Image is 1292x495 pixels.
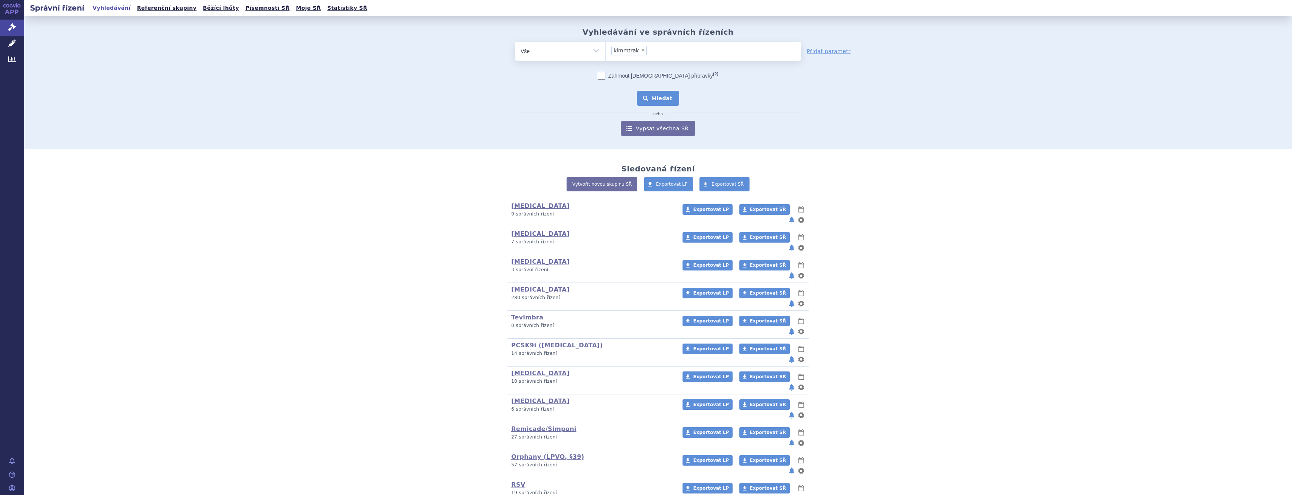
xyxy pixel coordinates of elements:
[511,286,570,293] a: [MEDICAL_DATA]
[797,466,805,475] button: nastavení
[788,438,795,448] button: notifikace
[511,397,570,405] a: [MEDICAL_DATA]
[739,483,790,493] a: Exportovat SŘ
[644,177,693,191] a: Exportovat LP
[797,215,805,225] button: nastavení
[90,3,133,13] a: Vyhledávání
[750,346,786,351] span: Exportovat SŘ
[750,207,786,212] span: Exportovat SŘ
[797,456,805,465] button: lhůty
[511,453,584,460] a: Orphany (LPVO, §39)
[683,427,733,438] a: Exportovat LP
[750,374,786,379] span: Exportovat SŘ
[683,344,733,354] a: Exportovat LP
[750,318,786,324] span: Exportovat SŘ
[693,207,729,212] span: Exportovat LP
[739,427,790,438] a: Exportovat SŘ
[750,290,786,296] span: Exportovat SŘ
[683,204,733,215] a: Exportovat LP
[788,271,795,280] button: notifikace
[788,383,795,392] button: notifikace
[797,428,805,437] button: lhůty
[683,371,733,382] a: Exportovat LP
[693,318,729,324] span: Exportovat LP
[797,411,805,420] button: nastavení
[24,3,90,13] h2: Správní řízení
[797,327,805,336] button: nastavení
[750,235,786,240] span: Exportovat SŘ
[243,3,292,13] a: Písemnosti SŘ
[683,232,733,243] a: Exportovat LP
[621,164,695,173] h2: Sledovaná řízení
[797,299,805,308] button: nastavení
[511,322,673,329] p: 0 správních řízení
[739,344,790,354] a: Exportovat SŘ
[788,355,795,364] button: notifikace
[739,316,790,326] a: Exportovat SŘ
[683,399,733,410] a: Exportovat LP
[511,434,673,440] p: 27 správních řízení
[713,72,718,76] abbr: (?)
[511,202,570,209] a: [MEDICAL_DATA]
[739,260,790,270] a: Exportovat SŘ
[641,48,645,52] span: ×
[693,486,729,491] span: Exportovat LP
[797,261,805,270] button: lhůty
[567,177,637,191] a: Vytvořit novou skupinu SŘ
[797,233,805,242] button: lhůty
[614,48,639,53] span: kimmtrak
[788,327,795,336] button: notifikace
[135,3,199,13] a: Referenční skupiny
[699,177,750,191] a: Exportovat SŘ
[511,267,673,273] p: 3 správní řízení
[511,258,570,265] a: [MEDICAL_DATA]
[712,182,744,187] span: Exportovat SŘ
[683,483,733,493] a: Exportovat LP
[511,239,673,245] p: 7 správních řízení
[739,455,790,466] a: Exportovat SŘ
[693,374,729,379] span: Exportovat LP
[582,27,734,37] h2: Vyhledávání ve správních řízeních
[788,411,795,420] button: notifikace
[693,402,729,407] span: Exportovat LP
[797,243,805,252] button: nastavení
[693,346,729,351] span: Exportovat LP
[750,402,786,407] span: Exportovat SŘ
[739,288,790,298] a: Exportovat SŘ
[693,235,729,240] span: Exportovat LP
[693,458,729,463] span: Exportovat LP
[511,314,544,321] a: Tevimbra
[511,481,525,488] a: RSV
[511,295,673,301] p: 280 správních řízení
[750,486,786,491] span: Exportovat SŘ
[797,355,805,364] button: nastavení
[797,205,805,214] button: lhůty
[788,215,795,225] button: notifikace
[683,455,733,466] a: Exportovat LP
[683,260,733,270] a: Exportovat LP
[693,263,729,268] span: Exportovat LP
[739,232,790,243] a: Exportovat SŘ
[683,288,733,298] a: Exportovat LP
[511,378,673,385] p: 10 správních řízení
[511,370,570,377] a: [MEDICAL_DATA]
[739,399,790,410] a: Exportovat SŘ
[511,406,673,412] p: 6 správních řízení
[511,350,673,357] p: 14 správních řízení
[788,243,795,252] button: notifikace
[797,383,805,392] button: nastavení
[797,438,805,448] button: nastavení
[750,263,786,268] span: Exportovat SŘ
[294,3,323,13] a: Moje SŘ
[807,47,851,55] a: Přidat parametr
[511,230,570,237] a: [MEDICAL_DATA]
[683,316,733,326] a: Exportovat LP
[201,3,241,13] a: Běžící lhůty
[693,430,729,435] span: Exportovat LP
[637,91,680,106] button: Hledat
[325,3,369,13] a: Statistiky SŘ
[511,342,603,349] a: PCSK9i ([MEDICAL_DATA])
[511,425,576,432] a: Remicade/Simponi
[650,112,667,116] i: nebo
[797,372,805,381] button: lhůty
